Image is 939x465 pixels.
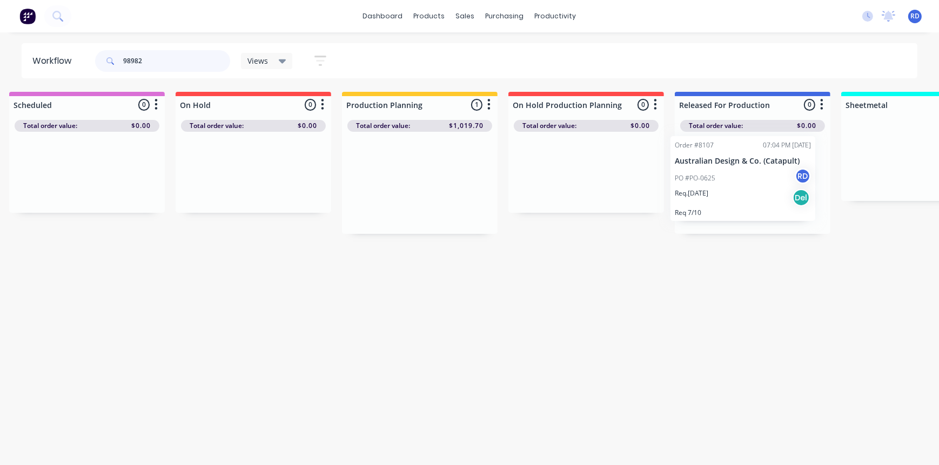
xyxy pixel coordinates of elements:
[529,8,582,24] div: productivity
[449,121,484,131] span: $1,019.70
[689,121,743,131] span: Total order value:
[408,8,451,24] div: products
[131,121,151,131] span: $0.00
[451,8,480,24] div: sales
[631,121,650,131] span: $0.00
[23,121,77,131] span: Total order value:
[32,55,77,68] div: Workflow
[910,11,920,21] span: RD
[19,8,36,24] img: Factory
[356,121,410,131] span: Total order value:
[358,8,408,24] a: dashboard
[190,121,244,131] span: Total order value:
[247,55,268,66] span: Views
[522,121,576,131] span: Total order value:
[797,121,816,131] span: $0.00
[298,121,317,131] span: $0.00
[123,50,230,72] input: Search for orders...
[480,8,529,24] div: purchasing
